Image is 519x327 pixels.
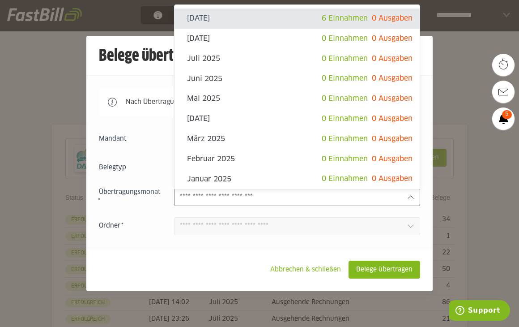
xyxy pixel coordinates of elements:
sl-button: Belege übertragen [349,261,420,279]
sl-option: Dezember 2024 [174,189,420,209]
span: 0 Einnahmen [322,115,368,122]
span: 0 Ausgaben [372,175,413,182]
sl-option: März 2025 [174,129,420,149]
sl-option: [DATE] [174,9,420,29]
span: 0 Einnahmen [322,135,368,142]
span: 0 Ausgaben [372,115,413,122]
span: 0 Einnahmen [322,95,368,102]
sl-option: Februar 2025 [174,149,420,169]
sl-option: Januar 2025 [174,169,420,189]
a: 5 [492,108,515,130]
sl-option: Mai 2025 [174,89,420,109]
span: 0 Einnahmen [322,55,368,62]
span: 0 Einnahmen [322,35,368,42]
iframe: Öffnet ein Widget, in dem Sie weitere Informationen finden [449,300,510,323]
span: 0 Ausgaben [372,155,413,163]
sl-option: Juni 2025 [174,69,420,89]
span: 0 Einnahmen [322,75,368,82]
span: 0 Ausgaben [372,35,413,42]
span: 0 Ausgaben [372,95,413,102]
span: 0 Einnahmen [322,175,368,182]
span: 5 [502,110,512,119]
span: 0 Ausgaben [372,55,413,62]
span: 0 Ausgaben [372,15,413,22]
sl-option: [DATE] [174,109,420,129]
span: 0 Einnahmen [322,155,368,163]
sl-button: Abbrechen & schließen [263,261,349,279]
span: 0 Ausgaben [372,135,413,142]
span: 6 Einnahmen [322,15,368,22]
sl-option: [DATE] [174,29,420,49]
sl-option: Juli 2025 [174,49,420,69]
span: 0 Ausgaben [372,75,413,82]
